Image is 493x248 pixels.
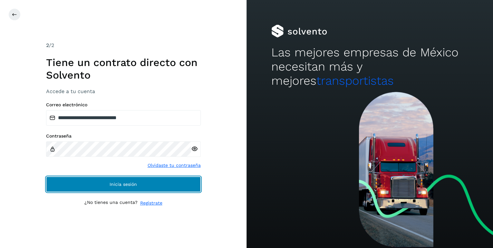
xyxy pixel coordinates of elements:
[46,133,201,139] label: Contraseña
[46,42,49,48] span: 2
[46,56,201,81] h1: Tiene un contrato directo con Solvento
[46,102,201,108] label: Correo electrónico
[46,176,201,192] button: Inicia sesión
[140,200,162,206] a: Regístrate
[110,182,137,186] span: Inicia sesión
[46,42,201,49] div: /2
[271,45,469,88] h2: Las mejores empresas de México necesitan más y mejores
[316,74,394,88] span: transportistas
[46,88,201,94] h3: Accede a tu cuenta
[84,200,138,206] p: ¿No tienes una cuenta?
[148,162,201,169] a: Olvidaste tu contraseña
